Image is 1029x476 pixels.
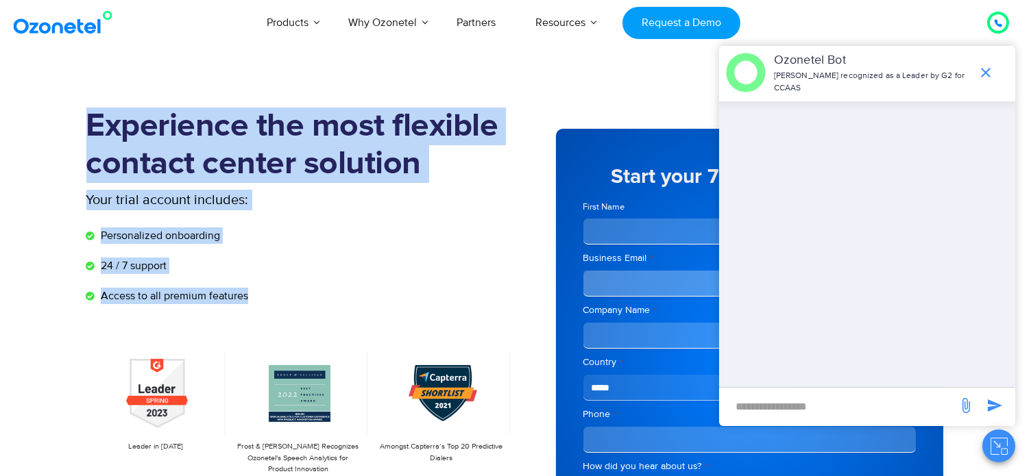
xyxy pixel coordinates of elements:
img: header [726,53,766,92]
span: send message [952,392,980,419]
p: Leader in [DATE] [93,441,218,453]
span: end chat or minimize [972,59,1000,86]
p: [PERSON_NAME] recognized as a Leader by G2 for CCAAS [774,70,971,95]
span: 24 / 7 support [97,258,167,274]
span: Access to all premium features [97,288,248,304]
h1: Experience the most flexible contact center solution [86,108,515,183]
span: send message [981,392,1008,419]
p: Amongst Capterra’s Top 20 Predictive Dialers [378,441,503,464]
label: First Name [583,201,746,214]
label: Phone [583,408,916,421]
span: Personalized onboarding [97,227,220,244]
p: Ozonetel Bot [774,51,971,70]
label: Business Email [583,251,916,265]
div: new-msg-input [726,394,951,419]
p: Your trial account includes: [86,190,412,210]
h5: Start your 7 day free trial now [583,166,916,187]
label: Company Name [583,303,916,317]
p: Frost & [PERSON_NAME] Recognizes Ozonetel's Speech Analytics for Product Innovation [236,441,361,475]
a: Request a Demo [622,7,740,39]
label: Country [583,355,916,369]
button: Close chat [982,429,1015,462]
label: How did you hear about us? [583,460,916,473]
